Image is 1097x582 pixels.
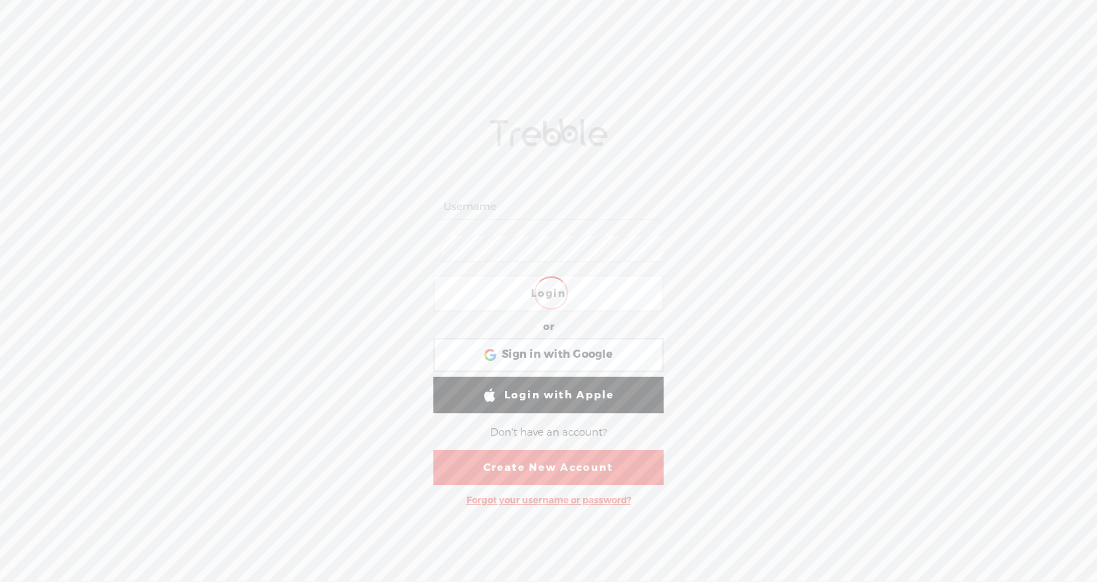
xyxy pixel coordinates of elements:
[460,488,638,513] div: Forgot your username or password?
[543,316,554,338] div: or
[490,419,607,447] div: Don't have an account?
[502,348,613,362] span: Sign in with Google
[433,450,664,485] a: Create New Account
[433,377,664,413] a: Login with Apple
[441,194,661,220] input: Username
[433,338,664,372] div: Sign in with Google
[433,275,664,312] a: Login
